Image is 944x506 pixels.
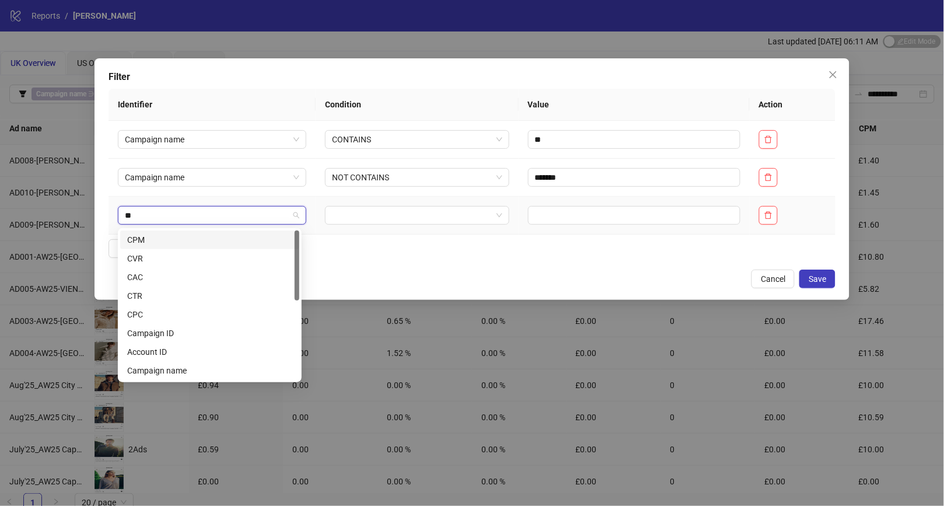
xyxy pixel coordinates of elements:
[809,274,826,284] span: Save
[824,65,842,84] button: Close
[120,305,299,324] div: CPC
[127,308,292,321] div: CPC
[120,249,299,268] div: CVR
[332,169,502,186] span: NOT CONTAINS
[764,211,772,219] span: delete
[828,70,838,79] span: close
[127,364,292,377] div: Campaign name
[127,289,292,302] div: CTR
[127,346,292,358] div: Account ID
[750,89,835,121] th: Action
[751,270,795,288] button: Cancel
[120,324,299,343] div: Campaign ID
[109,89,316,121] th: Identifier
[125,169,300,186] span: Campaign name
[125,131,300,148] span: Campaign name
[120,287,299,305] div: CTR
[761,274,785,284] span: Cancel
[332,131,502,148] span: CONTAINS
[109,239,155,258] button: Add
[120,361,299,380] div: Campaign name
[120,343,299,361] div: Account ID
[764,173,772,182] span: delete
[109,70,835,84] div: Filter
[127,233,292,246] div: CPM
[127,252,292,265] div: CVR
[127,327,292,340] div: Campaign ID
[316,89,518,121] th: Condition
[120,268,299,287] div: CAC
[127,271,292,284] div: CAC
[799,270,835,288] button: Save
[120,231,299,249] div: CPM
[519,89,750,121] th: Value
[764,135,772,144] span: delete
